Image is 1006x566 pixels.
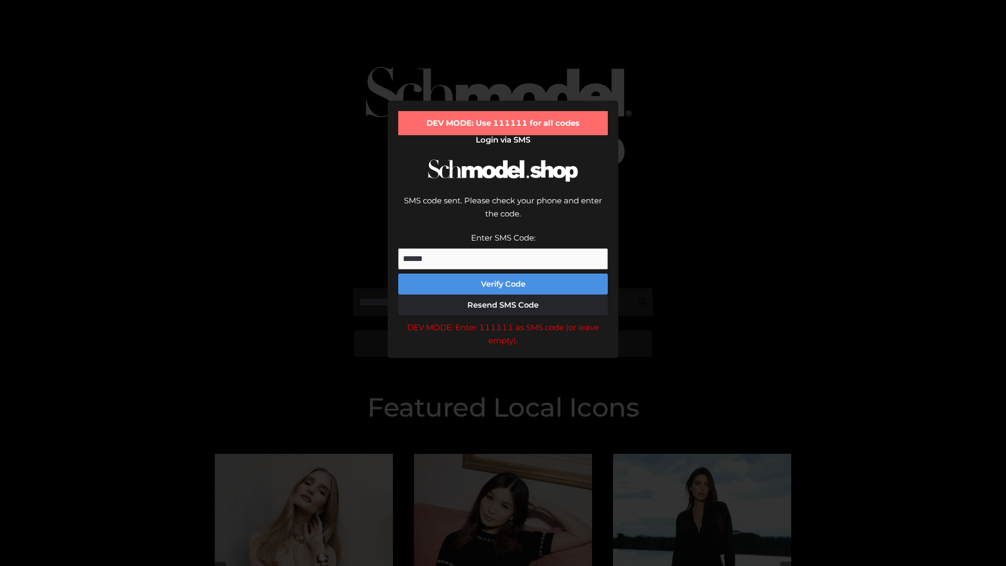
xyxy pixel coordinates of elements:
button: Resend SMS Code [398,295,608,315]
div: DEV MODE: Use 111111 for all codes [398,111,608,135]
img: Schmodel Logo [424,150,582,191]
div: SMS code sent. Please check your phone and enter the code. [398,194,608,231]
button: Verify Code [398,274,608,295]
div: DEV MODE: Enter 111111 as SMS code (or leave empty). [398,321,608,347]
h2: Login via SMS [398,135,608,145]
label: Enter SMS Code: [471,233,535,243]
